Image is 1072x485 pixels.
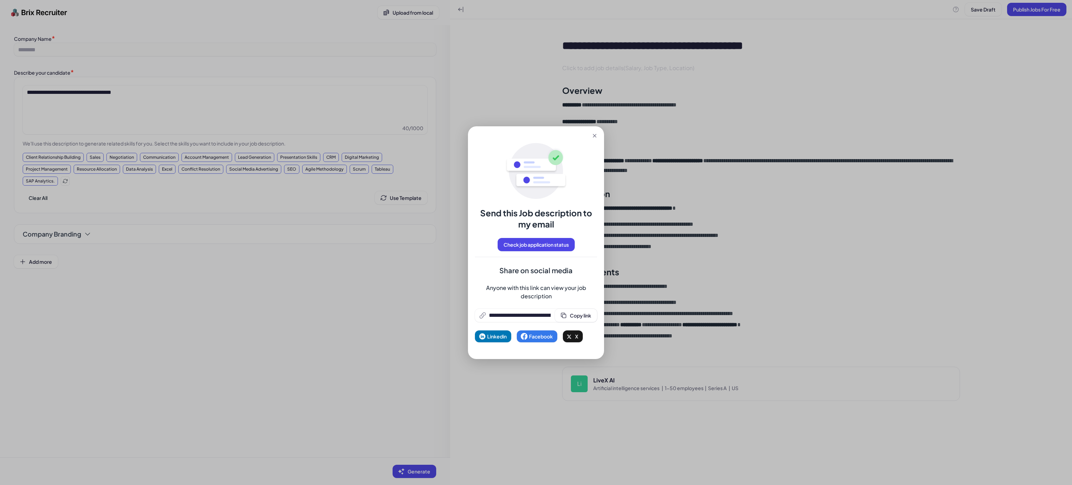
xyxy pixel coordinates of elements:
button: X [563,330,583,342]
button: Copy link [555,309,597,322]
button: Facebook [517,330,557,342]
span: Check job application status [504,241,569,248]
span: Copy link [570,312,591,319]
div: Send this Job description to my email [475,207,597,230]
span: X [575,333,578,339]
button: Linkedin [475,330,511,342]
span: Share on social media [475,266,597,275]
span: Linkedin [487,333,507,339]
span: Anyone with this link can view your job description [475,284,597,300]
button: Check job application status [498,238,575,251]
span: Facebook [529,333,553,339]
